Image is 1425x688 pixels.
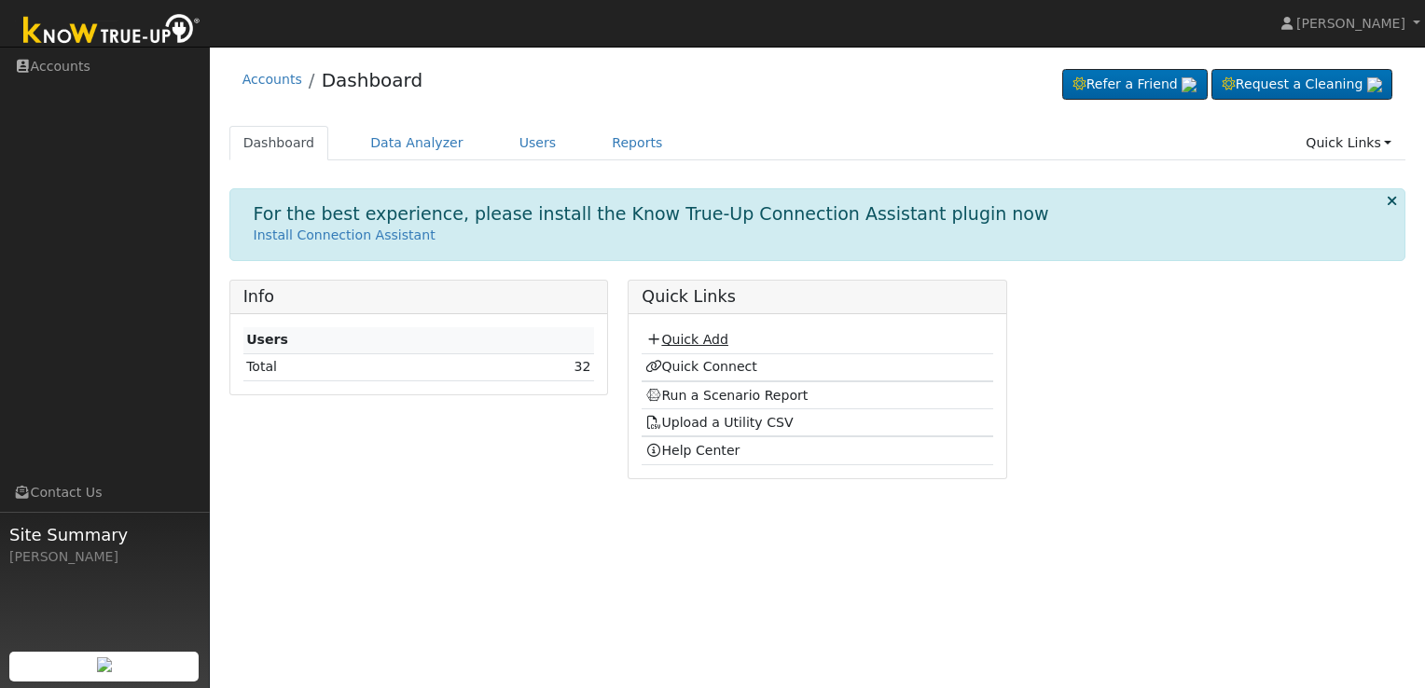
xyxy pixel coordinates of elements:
[243,287,594,307] h5: Info
[645,388,809,403] a: Run a Scenario Report
[574,359,591,374] a: 32
[642,287,992,307] h5: Quick Links
[246,332,288,347] strong: Users
[254,203,1049,225] h1: For the best experience, please install the Know True-Up Connection Assistant plugin now
[9,522,200,547] span: Site Summary
[97,657,112,672] img: retrieve
[243,353,460,380] td: Total
[1211,69,1392,101] a: Request a Cleaning
[254,227,436,242] a: Install Connection Assistant
[1062,69,1208,101] a: Refer a Friend
[645,443,740,458] a: Help Center
[1367,77,1382,92] img: retrieve
[645,415,794,430] a: Upload a Utility CSV
[9,547,200,567] div: [PERSON_NAME]
[1296,16,1405,31] span: [PERSON_NAME]
[645,359,757,374] a: Quick Connect
[322,69,423,91] a: Dashboard
[598,126,676,160] a: Reports
[1182,77,1197,92] img: retrieve
[1292,126,1405,160] a: Quick Links
[645,332,728,347] a: Quick Add
[14,10,210,52] img: Know True-Up
[356,126,477,160] a: Data Analyzer
[242,72,302,87] a: Accounts
[229,126,329,160] a: Dashboard
[505,126,571,160] a: Users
